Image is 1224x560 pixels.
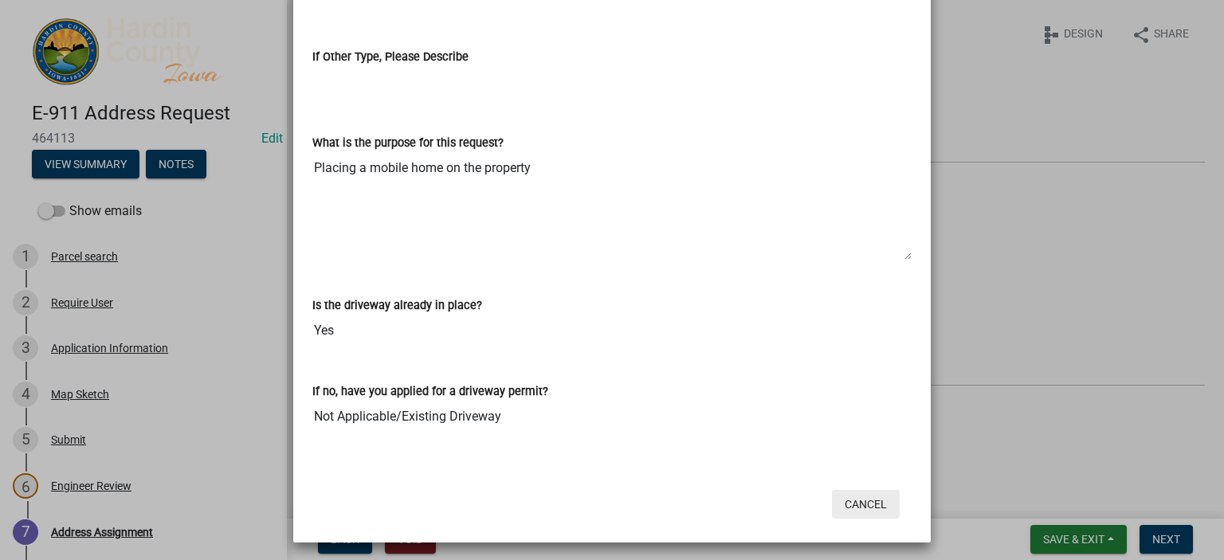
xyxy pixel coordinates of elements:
button: Cancel [832,490,900,519]
label: If Other Type, Please Describe [312,52,469,63]
label: If no, have you applied for a driveway permit? [312,386,548,397]
label: Is the driveway already in place? [312,300,482,311]
textarea: Placing a mobile home on the property [312,152,912,260]
label: What is the purpose for this request? [312,138,504,149]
